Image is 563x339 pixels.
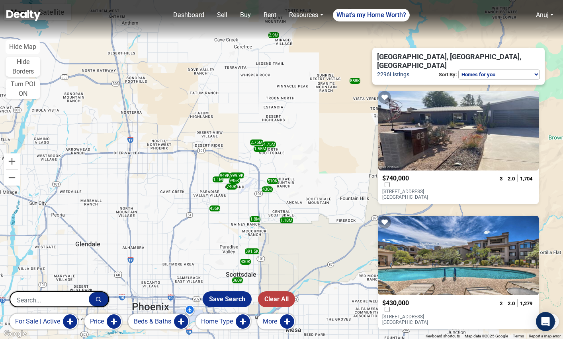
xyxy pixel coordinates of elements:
div: 360K [232,277,243,283]
span: [GEOGRAPHIC_DATA], [GEOGRAPHIC_DATA], [GEOGRAPHIC_DATA] [377,52,530,70]
p: [STREET_ADDRESS] [GEOGRAPHIC_DATA] [382,314,446,325]
button: Save Search [203,291,252,307]
div: 1.1M [213,176,223,182]
button: Turn POI ON [6,79,40,99]
div: 1.8M [250,216,260,222]
button: Price [84,314,122,329]
div: 4.75M [263,141,276,147]
div: 430K [262,186,273,192]
button: Zoom in [4,153,20,169]
div: 2.75M [250,139,263,145]
div: 995K [229,178,240,184]
div: Open Intercom Messenger [536,312,555,331]
button: Hide Map [6,40,40,54]
label: Compare [382,182,392,187]
div: 510K [267,178,278,184]
div: 391.5K [245,248,259,254]
span: 1,279 [520,300,532,306]
a: Rent [260,7,280,23]
div: 1.18M [280,217,293,223]
button: Hide Borders [6,57,40,77]
span: 2 [500,300,502,306]
p: Sort By: [438,70,458,80]
span: $740,000 [382,174,409,182]
div: 830K [240,259,251,265]
button: Clear All [258,291,295,307]
div: 999.9K [230,172,244,178]
span: 1,704 [520,176,532,182]
button: Beds & Baths [128,314,189,329]
label: Compare [382,307,392,312]
a: Buy [237,7,254,23]
a: Anuj [533,7,557,23]
button: Home Type [195,314,251,329]
a: Resources [286,7,326,23]
span: $430,000 [382,299,409,307]
a: What's my Home Worth? [333,9,410,21]
span: 2.0 [508,176,515,182]
span: 3 [500,176,502,182]
div: 740K [226,184,237,190]
iframe: BigID CMP Widget [4,315,28,339]
span: 2.0 [508,300,515,306]
div: 435K [209,205,220,211]
button: for sale | active [10,314,78,329]
span: 2296 Listings [377,70,409,79]
button: Zoom out [4,170,20,186]
div: 849K [219,172,230,178]
img: Dealty - Buy, Sell & Rent Homes [6,10,41,21]
p: [STREET_ADDRESS] [GEOGRAPHIC_DATA] [382,189,446,200]
input: Search... [10,292,89,308]
div: 1.55M [254,146,267,152]
a: Anuj [536,11,549,19]
button: More [257,314,295,329]
div: 858K [350,78,360,84]
a: Sell [214,7,231,23]
a: Dashboard [170,7,207,23]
